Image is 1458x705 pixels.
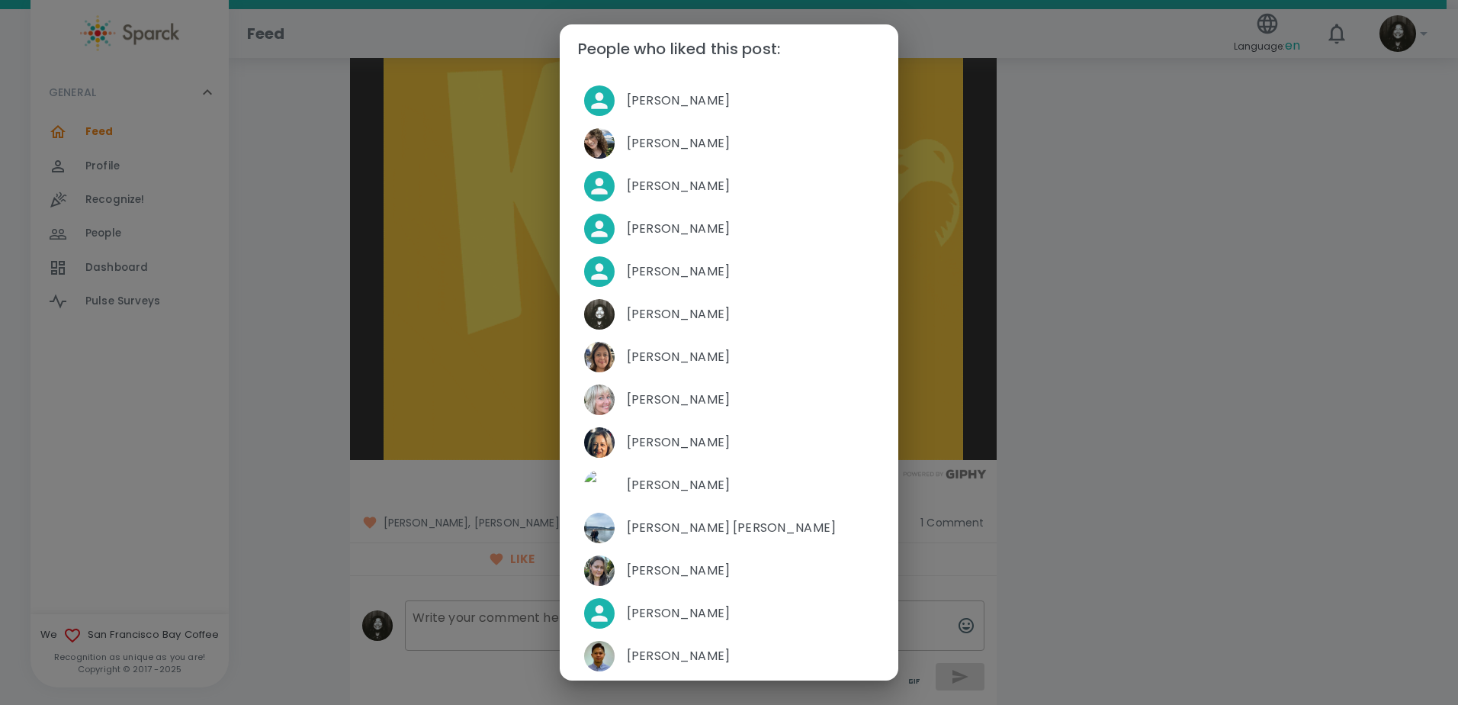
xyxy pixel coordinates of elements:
div: Picture of Mackenzie Vega[PERSON_NAME] [572,549,886,592]
div: Picture of Angel Coloyan[PERSON_NAME] [572,293,886,336]
span: [PERSON_NAME] [627,305,874,324]
img: Picture of Monica Loncich [584,427,615,458]
div: [PERSON_NAME] [572,79,886,122]
div: [PERSON_NAME] [572,165,886,208]
img: Picture of David Gutierrez [584,470,615,501]
div: Picture of Brenda Jacome[PERSON_NAME] [572,336,886,378]
div: Picture of Mikhail Coloyan[PERSON_NAME] [572,635,886,678]
img: Picture of Mikhail Coloyan [584,641,615,671]
div: [PERSON_NAME] [572,208,886,250]
img: Picture of Linda Chock [584,385,615,415]
span: [PERSON_NAME] [627,220,874,238]
span: [PERSON_NAME] [627,177,874,195]
img: Picture of Vashti Cirinna [584,128,615,159]
div: [PERSON_NAME] [572,250,886,293]
span: [PERSON_NAME] [PERSON_NAME] [627,519,874,537]
span: [PERSON_NAME] [627,92,874,110]
div: Picture of Anna Belle Heredia[PERSON_NAME] [PERSON_NAME] [572,507,886,549]
div: Picture of Linda Chock[PERSON_NAME] [572,378,886,421]
span: [PERSON_NAME] [627,433,874,452]
img: Picture of Brenda Jacome [584,342,615,372]
span: [PERSON_NAME] [627,476,874,494]
div: Picture of Vashti Cirinna[PERSON_NAME] [572,122,886,165]
span: [PERSON_NAME] [627,604,874,623]
img: Picture of Anna Belle Heredia [584,513,615,543]
span: [PERSON_NAME] [627,348,874,366]
span: [PERSON_NAME] [627,647,874,665]
img: Picture of Mackenzie Vega [584,555,615,586]
img: Picture of Angel Coloyan [584,299,615,330]
div: Picture of Monica Loncich[PERSON_NAME] [572,421,886,464]
h2: People who liked this post: [560,24,898,73]
span: [PERSON_NAME] [627,134,874,153]
div: [PERSON_NAME] [572,592,886,635]
span: [PERSON_NAME] [627,562,874,580]
div: Picture of David Gutierrez[PERSON_NAME] [572,464,886,507]
span: [PERSON_NAME] [627,391,874,409]
span: [PERSON_NAME] [627,262,874,281]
